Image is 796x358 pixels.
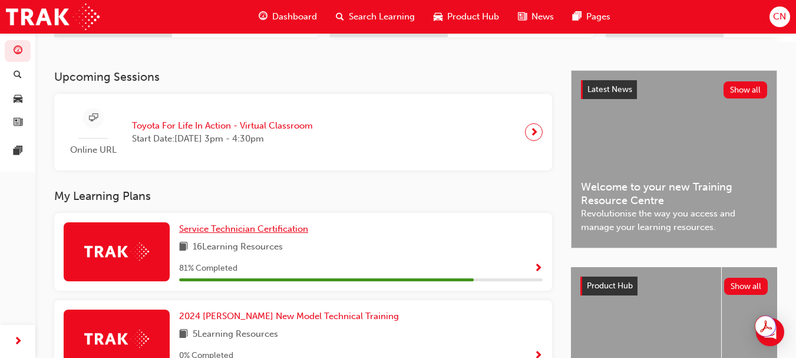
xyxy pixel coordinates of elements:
span: Toyota For Life In Action - Virtual Classroom [132,119,313,133]
img: Trak [84,330,149,348]
button: Show all [724,81,768,98]
img: Trak [6,4,100,30]
a: guage-iconDashboard [249,5,326,29]
a: Product HubShow all [580,277,768,295]
h3: Upcoming Sessions [54,70,552,84]
a: car-iconProduct Hub [424,5,508,29]
span: sessionType_ONLINE_URL-icon [89,111,98,126]
span: Search Learning [349,10,415,24]
a: Latest NewsShow all [581,80,767,99]
button: Show all [724,278,768,295]
span: news-icon [518,9,527,24]
span: Start Date: [DATE] 3pm - 4:30pm [132,132,313,146]
img: Trak [84,242,149,261]
span: Latest News [587,84,632,94]
span: 5 Learning Resources [193,327,278,342]
span: 2024 [PERSON_NAME] New Model Technical Training [179,311,399,321]
span: CN [773,10,786,24]
span: 16 Learning Resources [193,240,283,255]
span: search-icon [14,70,22,81]
span: pages-icon [14,146,22,157]
span: book-icon [179,327,188,342]
span: Pages [586,10,610,24]
a: Latest NewsShow allWelcome to your new Training Resource CentreRevolutionise the way you access a... [571,70,777,248]
span: 81 % Completed [179,262,237,275]
span: guage-icon [14,46,22,57]
span: car-icon [14,94,22,104]
h3: My Learning Plans [54,189,552,203]
a: pages-iconPages [563,5,620,29]
span: News [531,10,554,24]
span: news-icon [14,118,22,129]
span: guage-icon [259,9,267,24]
span: next-icon [14,334,22,349]
span: pages-icon [573,9,582,24]
span: car-icon [434,9,442,24]
a: 2024 [PERSON_NAME] New Model Technical Training [179,310,404,323]
span: Service Technician Certification [179,224,308,234]
span: Welcome to your new Training Resource Centre [581,180,767,207]
span: Dashboard [272,10,317,24]
span: Product Hub [447,10,499,24]
span: Revolutionise the way you access and manage your learning resources. [581,207,767,234]
a: Online URLToyota For Life In Action - Virtual ClassroomStart Date:[DATE] 3pm - 4:30pm [64,103,543,162]
span: Product Hub [587,281,633,291]
span: search-icon [336,9,344,24]
button: Show Progress [534,261,543,276]
a: search-iconSearch Learning [326,5,424,29]
span: Online URL [64,143,123,157]
a: Service Technician Certification [179,222,313,236]
a: news-iconNews [508,5,563,29]
span: next-icon [530,124,539,140]
span: Show Progress [534,264,543,274]
span: book-icon [179,240,188,255]
button: CN [769,6,790,27]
